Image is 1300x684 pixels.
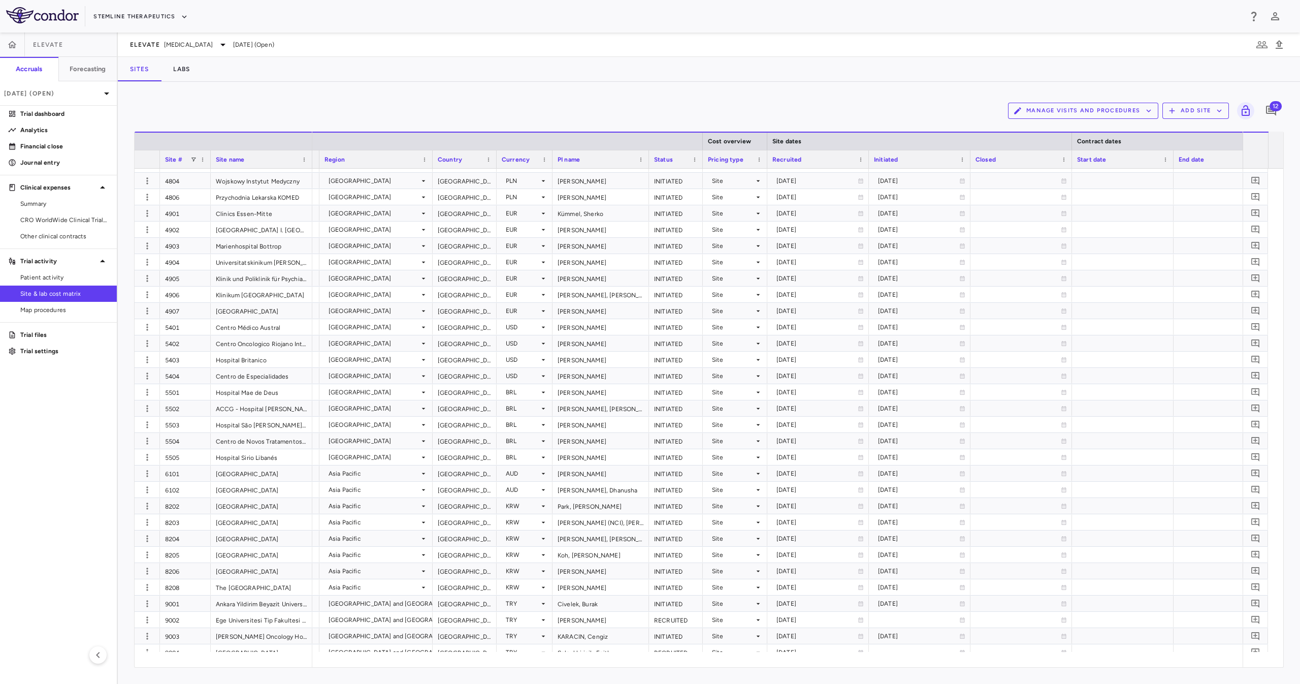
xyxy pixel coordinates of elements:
[649,319,703,335] div: INITIATED
[211,368,312,384] div: Centro de Especialidades
[506,189,539,205] div: PLN
[433,205,497,221] div: [GEOGRAPHIC_DATA]
[552,547,649,563] div: Koh, [PERSON_NAME]
[552,303,649,319] div: [PERSON_NAME]
[1249,467,1262,480] button: Add comment
[211,531,312,546] div: [GEOGRAPHIC_DATA]
[160,449,211,465] div: 5505
[433,482,497,498] div: [GEOGRAPHIC_DATA]
[1077,138,1121,145] span: Contract dates
[649,547,703,563] div: INITIATED
[1249,629,1262,643] button: Add comment
[1251,290,1260,299] svg: Add comment
[433,384,497,400] div: [GEOGRAPHIC_DATA]
[20,199,109,208] span: Summary
[160,547,211,563] div: 8205
[1251,322,1260,332] svg: Add comment
[649,563,703,579] div: INITIATED
[1249,597,1262,610] button: Add comment
[708,156,743,163] span: Pricing type
[649,433,703,449] div: INITIATED
[211,498,312,514] div: [GEOGRAPHIC_DATA]
[552,319,649,335] div: [PERSON_NAME]
[506,238,539,254] div: EUR
[1249,418,1262,431] button: Add comment
[160,514,211,530] div: 8203
[654,156,673,163] span: Status
[211,628,312,644] div: [PERSON_NAME] Oncology Hospital,
[772,156,801,163] span: Recruited
[506,222,539,238] div: EUR
[20,330,109,339] p: Trial files
[776,205,858,222] div: [DATE]
[160,563,211,579] div: 8206
[878,222,959,238] div: [DATE]
[1249,239,1262,253] button: Add comment
[130,41,160,49] span: ELEVATE
[433,352,497,367] div: [GEOGRAPHIC_DATA]
[433,222,497,237] div: [GEOGRAPHIC_DATA]
[211,514,312,530] div: [GEOGRAPHIC_DATA]
[164,40,213,49] span: [MEDICAL_DATA]
[1249,304,1262,318] button: Add comment
[552,628,649,644] div: KARACIN, Cengiz
[1249,190,1262,204] button: Add comment
[433,400,497,416] div: [GEOGRAPHIC_DATA]
[20,305,109,315] span: Map procedures
[160,628,211,644] div: 9003
[776,254,858,270] div: [DATE]
[160,173,211,189] div: 4804
[211,270,312,286] div: Klinik und Poliklinik für Psychiatrie und Psychotherapie, der [GEOGRAPHIC_DATA]
[211,482,312,498] div: [GEOGRAPHIC_DATA]
[233,40,274,49] span: [DATE] (Open)
[712,287,754,303] div: Site
[1251,631,1260,641] svg: Add comment
[433,628,497,644] div: [GEOGRAPHIC_DATA]
[160,465,211,481] div: 6101
[160,498,211,514] div: 8202
[118,57,161,81] button: Sites
[160,400,211,416] div: 5502
[1249,353,1262,366] button: Add comment
[1249,564,1262,578] button: Add comment
[649,303,703,319] div: INITIATED
[1249,434,1262,448] button: Add comment
[1249,483,1262,496] button: Add comment
[1251,599,1260,608] svg: Add comment
[160,335,211,351] div: 5402
[649,579,703,595] div: INITIATED
[160,303,211,319] div: 4907
[433,531,497,546] div: [GEOGRAPHIC_DATA]
[649,514,703,530] div: INITIATED
[649,449,703,465] div: INITIATED
[1251,550,1260,559] svg: Add comment
[1251,192,1260,202] svg: Add comment
[160,433,211,449] div: 5504
[649,254,703,270] div: INITIATED
[552,449,649,465] div: [PERSON_NAME]
[433,303,497,319] div: [GEOGRAPHIC_DATA]
[552,514,649,530] div: [PERSON_NAME] (NCI), [PERSON_NAME]
[324,156,345,163] span: Region
[433,287,497,302] div: [GEOGRAPHIC_DATA]
[211,352,312,367] div: Hospital Britanico
[70,65,106,74] h6: Forecasting
[1249,548,1262,562] button: Add comment
[1249,158,1262,171] button: Add comment
[211,400,312,416] div: ACCG - Hospital [PERSON_NAME]
[552,173,649,189] div: [PERSON_NAME]
[433,189,497,205] div: [GEOGRAPHIC_DATA]
[552,335,649,351] div: [PERSON_NAME]
[712,254,754,270] div: Site
[878,254,959,270] div: [DATE]
[160,368,211,384] div: 5404
[649,417,703,432] div: INITIATED
[329,205,419,222] div: [GEOGRAPHIC_DATA]
[160,531,211,546] div: 8204
[552,465,649,481] div: [PERSON_NAME]
[1249,288,1262,301] button: Add comment
[649,238,703,254] div: INITIATED
[20,273,109,282] span: Patient activity
[165,156,182,163] span: Site #
[1251,355,1260,364] svg: Add comment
